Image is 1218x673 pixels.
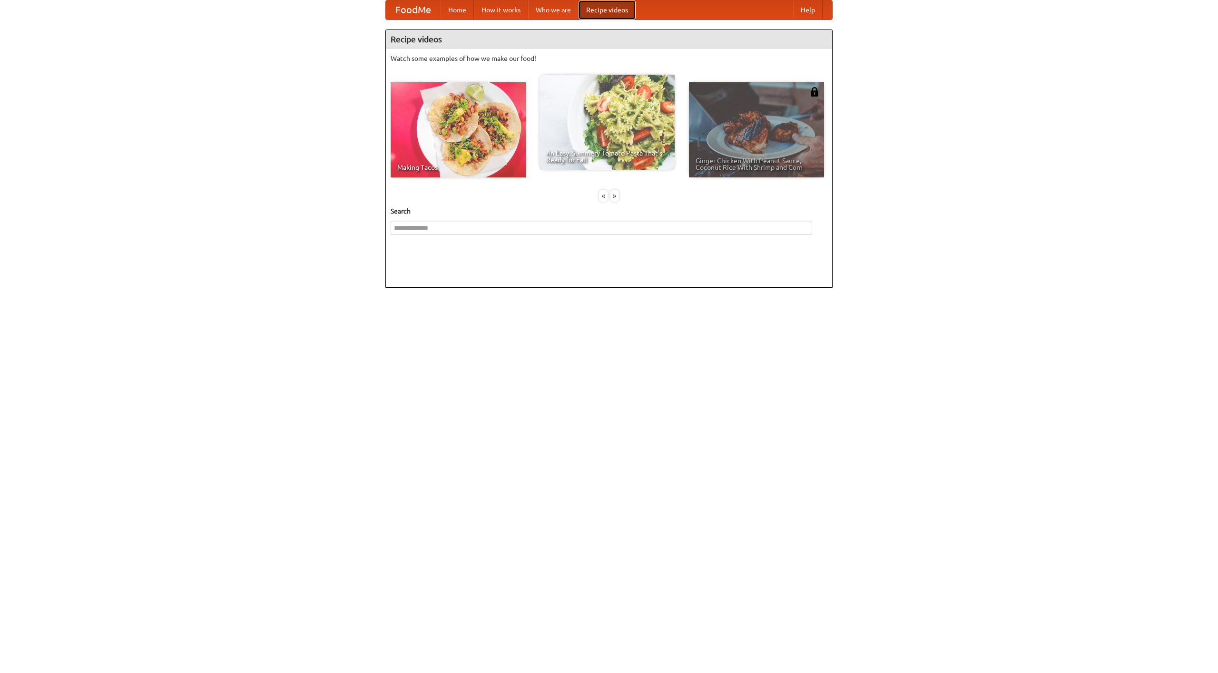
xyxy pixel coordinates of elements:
a: Recipe videos [579,0,636,20]
h5: Search [391,206,827,216]
div: » [610,190,619,202]
a: Making Tacos [391,82,526,177]
img: 483408.png [810,87,819,97]
a: Home [441,0,474,20]
a: Who we are [528,0,579,20]
a: How it works [474,0,528,20]
div: « [599,190,608,202]
p: Watch some examples of how we make our food! [391,54,827,63]
a: An Easy, Summery Tomato Pasta That's Ready for Fall [540,75,675,170]
a: Help [793,0,823,20]
span: Making Tacos [397,164,519,171]
a: FoodMe [386,0,441,20]
span: An Easy, Summery Tomato Pasta That's Ready for Fall [546,150,668,163]
h4: Recipe videos [386,30,832,49]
